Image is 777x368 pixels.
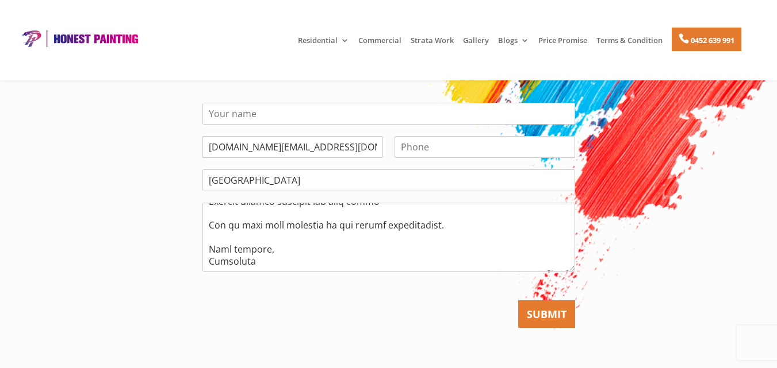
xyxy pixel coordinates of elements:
input: Phone [395,136,575,158]
a: Price Promise [538,36,587,56]
a: Blogs [498,36,529,56]
img: Honest Painting [17,29,141,48]
button: SUBMIT [518,300,575,328]
a: Terms & Condition [596,36,663,56]
input: Suburb/Area [202,169,575,191]
a: 0452 639 991 [672,28,741,51]
a: Gallery [463,36,489,56]
input: Email [202,136,383,158]
a: Commercial [358,36,401,56]
input: Your name [202,103,575,125]
a: Strata Work [411,36,454,56]
a: Residential [298,36,349,56]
